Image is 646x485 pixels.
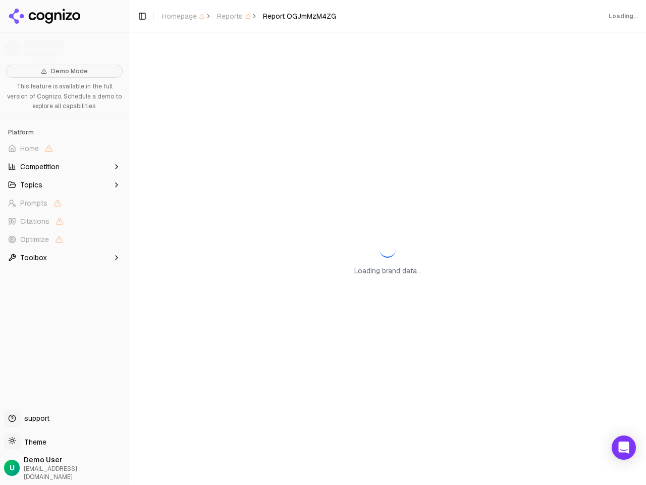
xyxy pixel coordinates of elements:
span: Citations [20,216,49,226]
span: [EMAIL_ADDRESS][DOMAIN_NAME] [24,465,125,481]
nav: breadcrumb [162,11,336,21]
p: This feature is available in the full version of Cognizo. Schedule a demo to explore all capabili... [6,82,123,112]
span: Report OGJmMzM4ZG [263,11,336,21]
span: Competition [20,162,60,172]
span: Reports [217,11,251,21]
span: Optimize [20,234,49,245]
span: Prompts [20,198,47,208]
span: Home [20,143,39,154]
span: Demo User [24,455,125,465]
span: U [10,463,15,473]
span: Homepage [162,11,205,21]
span: Demo Mode [51,67,88,75]
p: Loading brand data... [354,266,421,276]
div: Loading... [609,12,638,20]
div: Platform [4,124,125,140]
span: support [20,413,49,423]
span: Theme [20,438,46,447]
button: Competition [4,159,125,175]
div: Open Intercom Messenger [612,435,636,460]
button: Toolbox [4,250,125,266]
span: Topics [20,180,42,190]
button: Topics [4,177,125,193]
span: Toolbox [20,253,47,263]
